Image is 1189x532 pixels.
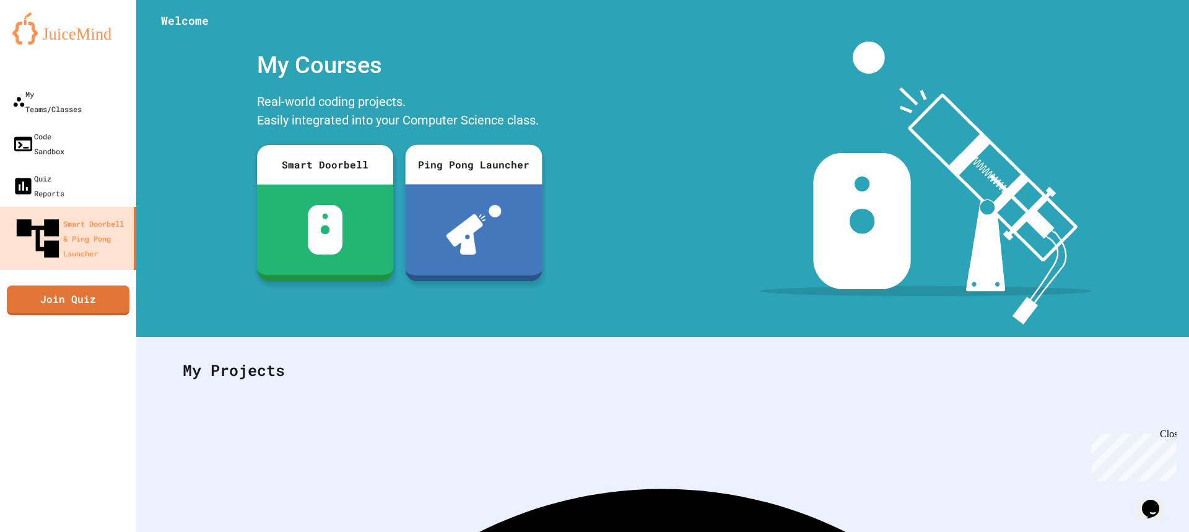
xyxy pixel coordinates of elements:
iframe: chat widget [1137,482,1177,520]
div: Smart Doorbell [257,145,393,185]
div: Quiz Reports [12,171,64,201]
div: Ping Pong Launcher [405,144,542,184]
img: logo-orange.svg [12,12,124,45]
div: Real-world coding projects. Easily integrated into your Computer Science class. [251,89,548,136]
div: My Courses [251,41,548,89]
a: Join Quiz [7,286,129,315]
img: sdb-white.svg [308,205,343,255]
img: ppl-with-ball.png [446,205,501,255]
iframe: chat widget [1086,429,1177,481]
div: Code Sandbox [12,129,64,159]
div: Chat with us now!Close [5,5,85,79]
div: My Projects [170,346,1155,395]
img: banner-image-my-projects.png [760,41,1092,325]
div: Smart Doorbell & Ping Pong Launcher [12,213,129,264]
div: My Teams/Classes [12,87,82,116]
